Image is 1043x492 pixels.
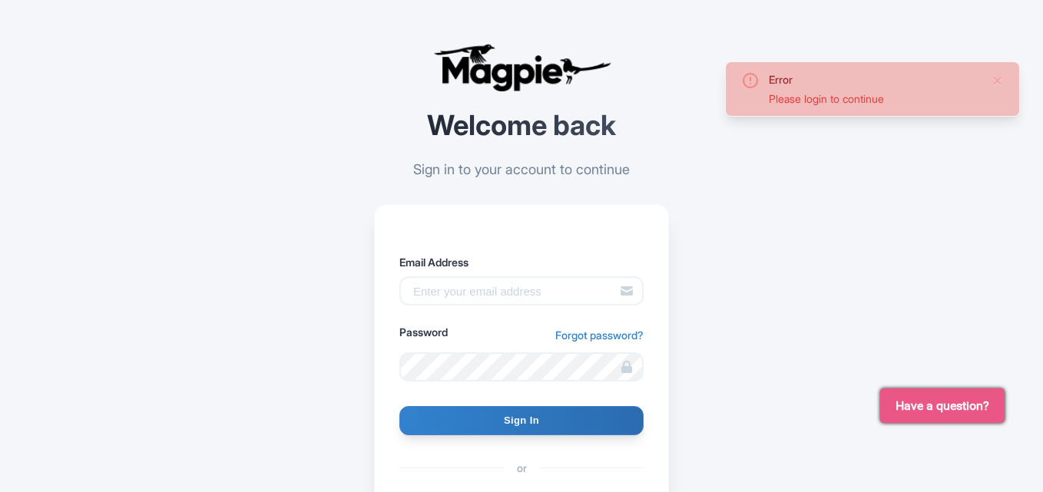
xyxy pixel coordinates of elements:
[374,159,669,180] p: Sign in to your account to continue
[429,43,614,92] img: logo-ab69f6fb50320c5b225c76a69d11143b.png
[374,111,669,141] h2: Welcome back
[769,71,979,88] div: Error
[769,91,979,107] div: Please login to continue
[555,327,644,343] a: Forgot password?
[399,276,644,305] input: Enter your email address
[896,397,989,415] span: Have a question?
[399,254,644,270] label: Email Address
[399,406,644,435] input: Sign In
[992,71,1004,90] button: Close
[505,460,539,476] span: or
[880,388,1005,423] button: Have a question?
[399,324,448,340] label: Password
